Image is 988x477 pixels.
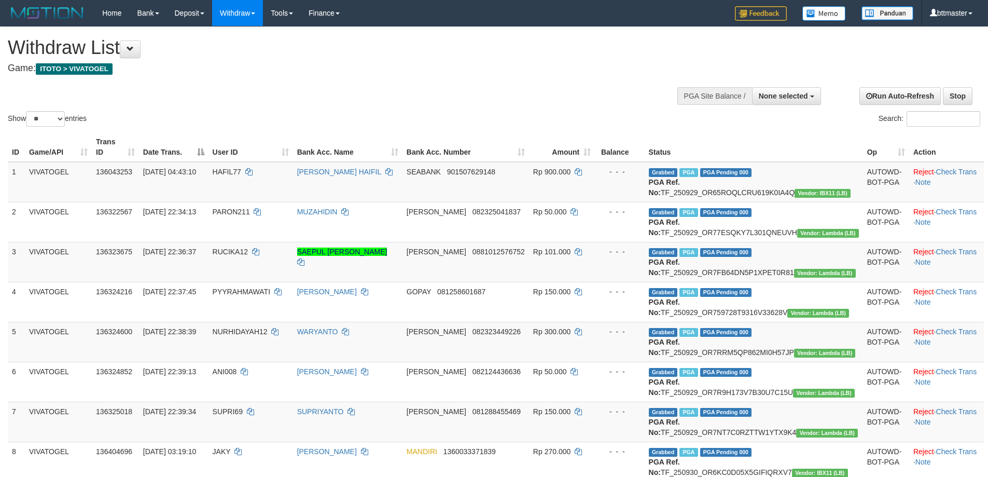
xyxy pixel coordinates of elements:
label: Search: [879,111,980,127]
span: GOPAY [407,288,431,296]
span: Grabbed [649,368,678,377]
td: 7 [8,402,25,442]
td: 6 [8,362,25,402]
td: 2 [8,202,25,242]
span: [PERSON_NAME] [407,208,466,216]
td: · · [909,322,984,362]
td: · · [909,402,984,442]
td: TF_250929_OR7RRM5QP862MI0H57JP [645,322,863,362]
th: Trans ID: activate to sort column ascending [92,132,139,162]
td: · · [909,242,984,282]
span: Marked by bttrenal [679,288,698,297]
a: Reject [913,447,934,456]
td: VIVATOGEL [25,362,92,402]
span: [DATE] 03:19:10 [143,447,196,456]
span: 136323675 [96,248,132,256]
th: Date Trans.: activate to sort column descending [139,132,208,162]
div: - - - [599,247,640,257]
span: Marked by bttrenal [679,328,698,337]
span: Marked by bttrenal [679,248,698,257]
a: Note [915,338,931,346]
span: Copy 082325041837 to clipboard [472,208,521,216]
td: AUTOWD-BOT-PGA [863,242,909,282]
b: PGA Ref. No: [649,298,680,317]
span: 136322567 [96,208,132,216]
span: PYYRAHMAWATI [213,288,271,296]
td: VIVATOGEL [25,202,92,242]
span: MANDIRI [407,447,437,456]
td: 5 [8,322,25,362]
a: Reject [913,248,934,256]
span: Vendor URL: https://dashboard.q2checkout.com/secure [787,309,849,318]
span: Copy 1360033371839 to clipboard [443,447,496,456]
span: PGA Pending [700,408,752,417]
div: - - - [599,287,640,297]
div: PGA Site Balance / [677,87,752,105]
td: TF_250929_OR7R9H173V7B30U7C15U [645,362,863,402]
label: Show entries [8,111,87,127]
span: Copy 901507629148 to clipboard [447,168,495,176]
b: PGA Ref. No: [649,178,680,197]
div: - - - [599,207,640,217]
span: Rp 270.000 [533,447,570,456]
a: [PERSON_NAME] [297,288,357,296]
span: [DATE] 22:36:37 [143,248,196,256]
select: Showentries [26,111,65,127]
input: Search: [907,111,980,127]
span: PGA Pending [700,368,752,377]
span: Rp 101.000 [533,248,570,256]
td: 3 [8,242,25,282]
th: Bank Acc. Number: activate to sort column ascending [402,132,529,162]
span: Grabbed [649,208,678,217]
th: Game/API: activate to sort column ascending [25,132,92,162]
span: Grabbed [649,408,678,417]
h1: Withdraw List [8,37,648,58]
span: Marked by bttarif [679,168,698,177]
span: Rp 300.000 [533,328,570,336]
span: SEABANK [407,168,441,176]
a: Reject [913,288,934,296]
a: MUZAHIDIN [297,208,338,216]
th: Bank Acc. Name: activate to sort column ascending [293,132,402,162]
a: [PERSON_NAME] [297,367,357,376]
img: Feedback.jpg [735,6,787,21]
a: SUPRIYANTO [297,407,344,416]
b: PGA Ref. No: [649,258,680,277]
td: AUTOWD-BOT-PGA [863,362,909,402]
span: Marked by bttrenal [679,448,698,457]
span: [DATE] 22:38:39 [143,328,196,336]
span: [PERSON_NAME] [407,248,466,256]
span: 136325018 [96,407,132,416]
th: Amount: activate to sort column ascending [529,132,595,162]
img: Button%20Memo.svg [802,6,846,21]
td: VIVATOGEL [25,242,92,282]
th: Action [909,132,984,162]
span: Grabbed [649,168,678,177]
span: [DATE] 22:34:13 [143,208,196,216]
div: - - - [599,406,640,417]
a: Reject [913,168,934,176]
span: ITOTO > VIVATOGEL [36,63,113,75]
td: 1 [8,162,25,202]
td: · · [909,162,984,202]
span: Grabbed [649,328,678,337]
a: Note [915,258,931,266]
span: RUCIKA12 [213,248,248,256]
span: [DATE] 22:37:45 [143,288,196,296]
span: HAFIL77 [213,168,241,176]
img: MOTION_logo.png [8,5,87,21]
span: 136324216 [96,288,132,296]
td: TF_250929_OR759728T9316V33628V [645,282,863,322]
span: SUPRI69 [213,407,243,416]
a: Note [915,218,931,226]
span: [DATE] 22:39:13 [143,367,196,376]
a: [PERSON_NAME] HAIFIL [297,168,381,176]
a: Check Trans [936,168,977,176]
div: - - - [599,446,640,457]
a: Check Trans [936,407,977,416]
div: - - - [599,326,640,337]
span: Marked by bttrenal [679,368,698,377]
th: Status [645,132,863,162]
button: None selected [752,87,821,105]
td: · · [909,282,984,322]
